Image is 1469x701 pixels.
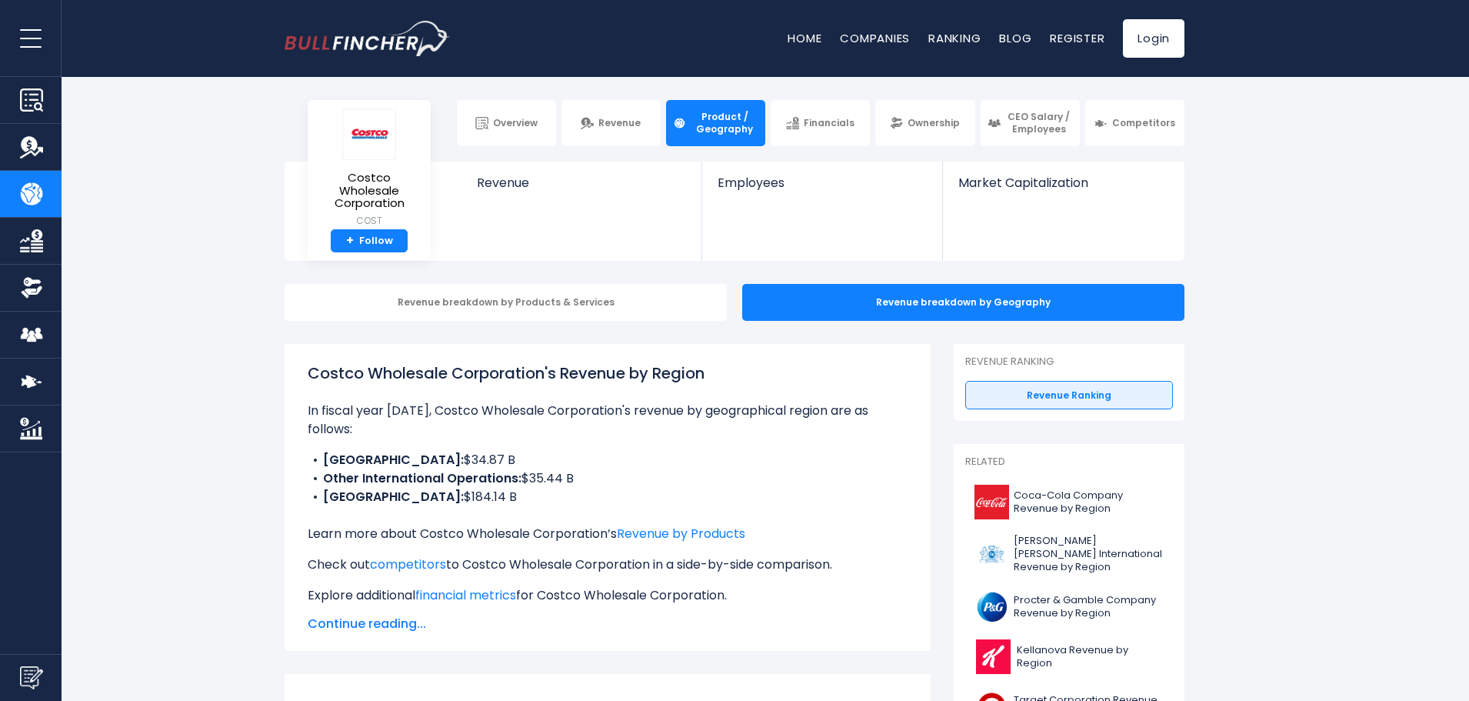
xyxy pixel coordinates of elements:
span: Costco Wholesale Corporation [320,172,418,210]
span: Financials [804,117,854,129]
span: Competitors [1112,117,1175,129]
a: Procter & Gamble Company Revenue by Region [965,586,1173,628]
span: Ownership [908,117,960,129]
a: Home [788,30,821,46]
p: Learn more about Costco Wholesale Corporation’s [308,525,908,543]
a: Go to homepage [285,21,450,56]
a: Market Capitalization [943,162,1183,216]
a: Revenue by Products [617,525,745,542]
a: Competitors [1085,100,1184,146]
a: Coca-Cola Company Revenue by Region [965,481,1173,523]
span: Revenue [477,175,687,190]
a: Ownership [875,100,974,146]
li: $184.14 B [308,488,908,506]
img: Ownership [20,276,43,299]
p: Explore additional for Costco Wholesale Corporation. [308,586,908,605]
p: Check out to Costco Wholesale Corporation in a side-by-side comparison. [308,556,908,574]
a: Ranking [928,30,981,46]
span: Kellanova Revenue by Region [1017,644,1164,670]
a: Costco Wholesale Corporation COST [319,108,419,229]
li: $35.44 B [308,469,908,488]
b: [GEOGRAPHIC_DATA]: [323,451,464,469]
a: +Follow [331,229,408,253]
a: Revenue Ranking [965,381,1173,410]
span: [PERSON_NAME] [PERSON_NAME] International Revenue by Region [1014,535,1164,574]
img: bullfincher logo [285,21,450,56]
img: KO logo [974,485,1009,519]
span: CEO Salary / Employees [1005,111,1073,135]
a: Revenue [561,100,661,146]
span: Procter & Gamble Company Revenue by Region [1014,594,1164,620]
a: competitors [370,556,446,573]
span: Overview [493,117,538,129]
span: Coca-Cola Company Revenue by Region [1014,489,1164,516]
a: Companies [840,30,910,46]
a: Product / Geography [666,100,765,146]
span: Product / Geography [691,111,758,135]
b: Other International Operations: [323,469,521,487]
a: CEO Salary / Employees [981,100,1080,146]
a: Kellanova Revenue by Region [965,636,1173,678]
b: [GEOGRAPHIC_DATA]: [323,488,464,506]
a: Financials [771,100,870,146]
img: PG logo [974,589,1009,624]
a: Login [1123,19,1184,58]
li: $34.87 B [308,451,908,469]
strong: + [346,234,354,248]
p: In fiscal year [DATE], Costco Wholesale Corporation's revenue by geographical region are as follows: [308,402,908,439]
a: financial metrics [415,586,516,604]
span: Employees [718,175,926,190]
a: [PERSON_NAME] [PERSON_NAME] International Revenue by Region [965,531,1173,578]
h1: Costco Wholesale Corporation's Revenue by Region [308,362,908,385]
span: Revenue [598,117,641,129]
a: Register [1050,30,1104,46]
img: PM logo [974,537,1009,572]
p: Related [965,456,1173,469]
p: Revenue Ranking [965,356,1173,369]
a: Revenue [461,162,702,216]
a: Overview [457,100,556,146]
a: Blog [999,30,1031,46]
small: COST [320,214,418,228]
div: Revenue breakdown by Geography [742,284,1184,321]
img: K logo [974,639,1012,674]
span: Market Capitalization [958,175,1168,190]
span: Continue reading... [308,615,908,633]
a: Employees [702,162,941,216]
div: Revenue breakdown by Products & Services [285,284,727,321]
